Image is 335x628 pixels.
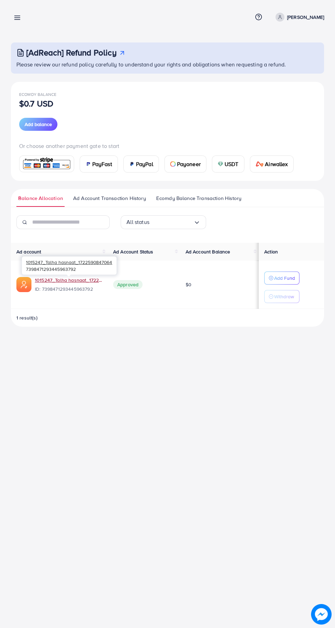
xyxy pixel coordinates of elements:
[264,290,299,303] button: Withdraw
[123,155,159,173] a: cardPayPal
[85,161,91,167] img: card
[73,194,146,202] span: Ad Account Transaction History
[264,272,299,285] button: Add Fund
[16,60,320,68] p: Please review our refund policy carefully to understand your rights and obligations when requesti...
[264,248,278,255] span: Action
[113,280,143,289] span: Approved
[19,118,57,131] button: Add balance
[22,156,72,171] img: card
[35,277,102,284] a: 1015247_Talha hasnaat_1722590847064
[225,160,239,168] span: USDT
[273,13,324,22] a: [PERSON_NAME]
[25,121,52,128] span: Add balance
[218,161,223,167] img: card
[149,217,193,227] input: Search for option
[35,286,102,292] span: ID: 7398471293445963792
[164,155,206,173] a: cardPayoneer
[26,48,117,58] h3: [AdReach] Refund Policy
[16,314,38,321] span: 1 result(s)
[16,248,41,255] span: Ad account
[126,217,149,227] span: All status
[19,155,74,172] a: card
[16,277,31,292] img: ic-ads-acc.e4c84228.svg
[186,248,230,255] span: Ad Account Balance
[156,194,241,202] span: Ecomdy Balance Transaction History
[274,292,294,301] p: Withdraw
[80,155,118,173] a: cardPayFast
[170,161,176,167] img: card
[92,160,112,168] span: PayFast
[256,161,264,167] img: card
[22,256,117,275] div: 7398471293445963792
[250,155,294,173] a: cardAirwallex
[121,215,206,229] div: Search for option
[18,194,63,202] span: Balance Allocation
[186,281,191,288] span: $0
[136,160,153,168] span: PayPal
[212,155,244,173] a: cardUSDT
[177,160,201,168] span: Payoneer
[113,248,153,255] span: Ad Account Status
[129,161,135,167] img: card
[287,13,324,21] p: [PERSON_NAME]
[19,91,56,97] span: Ecomdy Balance
[274,274,295,282] p: Add Fund
[26,259,112,265] span: 1015247_Talha hasnaat_1722590847064
[19,142,316,150] p: Or choose another payment gate to start
[311,604,332,625] img: image
[265,160,287,168] span: Airwallex
[19,99,53,108] p: $0.7 USD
